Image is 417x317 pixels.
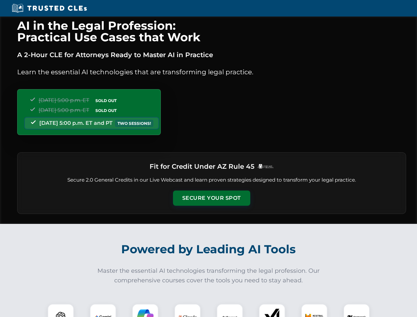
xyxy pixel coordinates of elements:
[17,20,406,43] h1: AI in the Legal Profession: Practical Use Cases that Work
[25,176,398,184] p: Secure 2.0 General Credits in our Live Webcast and learn proven strategies designed to transform ...
[150,160,255,172] h3: Fit for Credit Under AZ Rule 45
[26,238,392,261] h2: Powered by Leading AI Tools
[17,50,406,60] p: A 2-Hour CLE for Attorneys Ready to Master AI in Practice
[257,164,274,169] img: Logo
[39,107,89,113] span: [DATE] 5:00 p.m. ET
[93,107,119,114] span: SOLD OUT
[10,3,89,13] img: Trusted CLEs
[173,191,250,206] button: Secure Your Spot
[93,97,119,104] span: SOLD OUT
[39,97,89,103] span: [DATE] 5:00 p.m. ET
[17,67,406,77] p: Learn the essential AI technologies that are transforming legal practice.
[93,266,324,285] p: Master the essential AI technologies transforming the legal profession. Our comprehensive courses...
